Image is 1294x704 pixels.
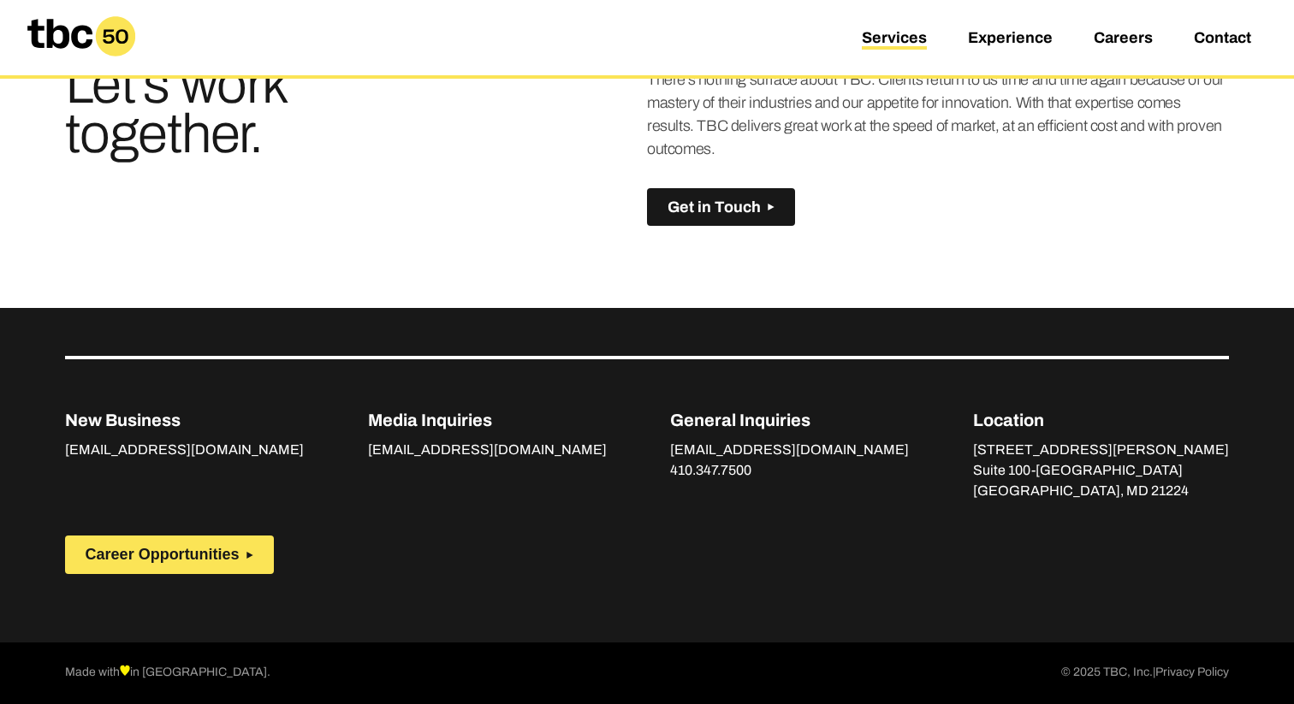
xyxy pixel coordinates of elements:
[65,442,304,461] a: [EMAIL_ADDRESS][DOMAIN_NAME]
[368,407,607,433] p: Media Inquiries
[65,663,270,683] p: Made with in [GEOGRAPHIC_DATA].
[86,546,240,564] span: Career Opportunities
[65,60,454,159] h3: Let’s work together.
[14,50,149,68] a: Home
[670,463,751,482] a: 410.347.7500
[1155,663,1229,683] a: Privacy Policy
[668,198,761,216] span: Get in Touch
[973,460,1229,481] p: Suite 100-[GEOGRAPHIC_DATA]
[65,535,274,574] button: Career Opportunities
[1153,666,1155,678] span: |
[1194,29,1251,50] a: Contact
[368,442,607,461] a: [EMAIL_ADDRESS][DOMAIN_NAME]
[65,407,304,433] p: New Business
[973,481,1229,501] p: [GEOGRAPHIC_DATA], MD 21224
[973,440,1229,460] p: [STREET_ADDRESS][PERSON_NAME]
[1061,663,1229,683] p: © 2025 TBC, Inc.
[862,29,927,50] a: Services
[647,68,1229,161] p: There’s nothing surface about TBC. Clients return to us time and time again because of our master...
[968,29,1053,50] a: Experience
[670,442,909,461] a: [EMAIL_ADDRESS][DOMAIN_NAME]
[1094,29,1153,50] a: Careers
[973,407,1229,433] p: Location
[670,407,909,433] p: General Inquiries
[647,188,795,227] button: Get in Touch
